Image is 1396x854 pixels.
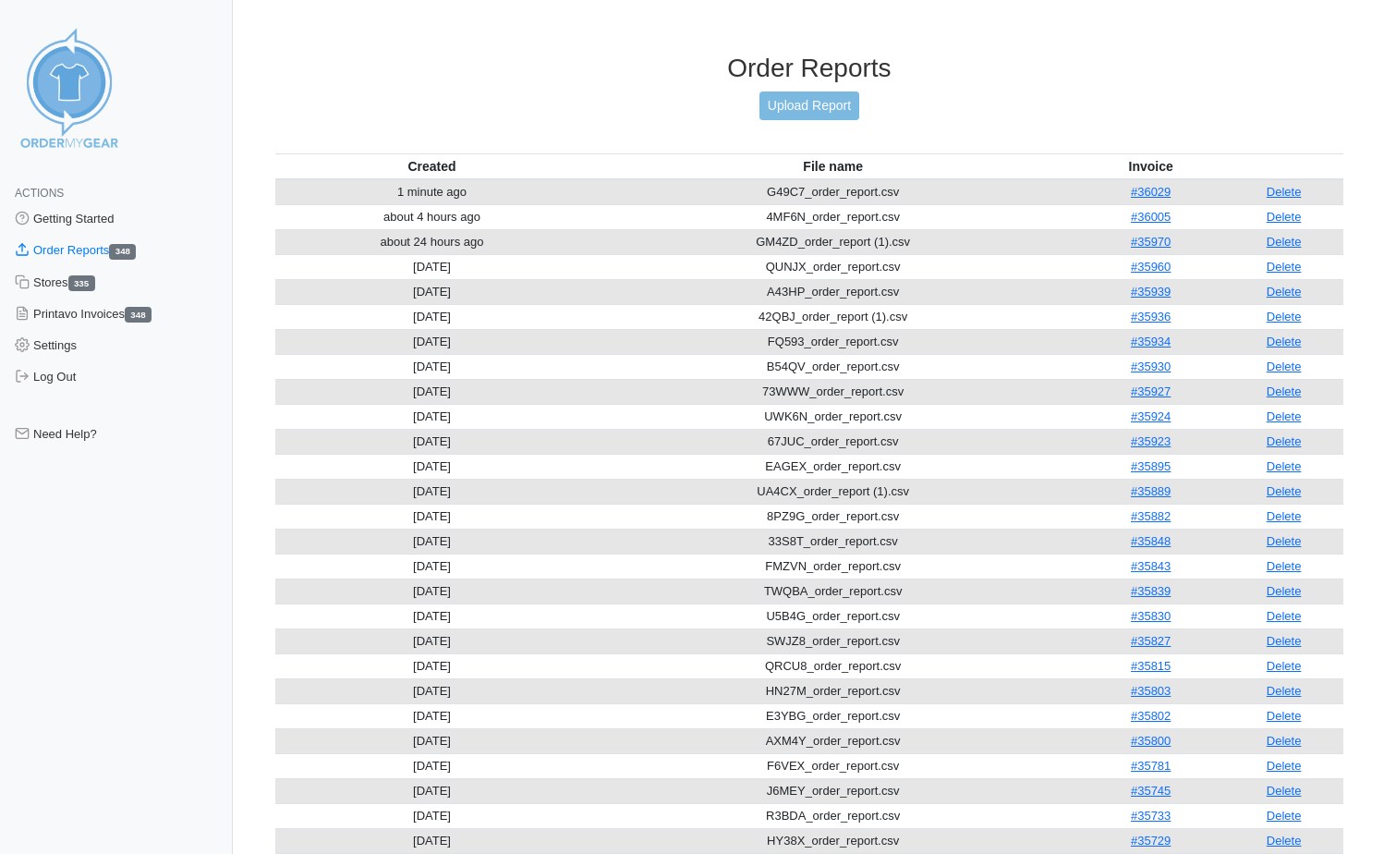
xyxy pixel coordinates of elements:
[1267,384,1302,398] a: Delete
[275,304,589,329] td: [DATE]
[1267,784,1302,798] a: Delete
[1131,285,1171,299] a: #35939
[1267,559,1302,573] a: Delete
[275,454,589,479] td: [DATE]
[589,628,1077,653] td: SWJZ8_order_report.csv
[275,429,589,454] td: [DATE]
[1267,310,1302,323] a: Delete
[589,554,1077,579] td: FMZVN_order_report.csv
[275,579,589,604] td: [DATE]
[275,728,589,753] td: [DATE]
[1267,210,1302,224] a: Delete
[1267,809,1302,823] a: Delete
[275,53,1343,84] h3: Order Reports
[1131,260,1171,274] a: #35960
[1267,235,1302,249] a: Delete
[1267,834,1302,848] a: Delete
[275,753,589,778] td: [DATE]
[275,554,589,579] td: [DATE]
[1131,809,1171,823] a: #35733
[589,179,1077,205] td: G49C7_order_report.csv
[589,678,1077,703] td: HN27M_order_report.csv
[589,803,1077,828] td: R3BDA_order_report.csv
[275,678,589,703] td: [DATE]
[589,778,1077,803] td: J6MEY_order_report.csv
[1131,185,1171,199] a: #36029
[275,254,589,279] td: [DATE]
[1131,634,1171,648] a: #35827
[1131,534,1171,548] a: #35848
[759,91,859,120] a: Upload Report
[275,153,589,179] th: Created
[1267,509,1302,523] a: Delete
[1267,609,1302,623] a: Delete
[1267,360,1302,373] a: Delete
[1131,409,1171,423] a: #35924
[275,803,589,828] td: [DATE]
[1267,759,1302,773] a: Delete
[1077,153,1224,179] th: Invoice
[275,504,589,529] td: [DATE]
[1131,384,1171,398] a: #35927
[589,454,1077,479] td: EAGEX_order_report.csv
[589,153,1077,179] th: File name
[589,479,1077,504] td: UA4CX_order_report (1).csv
[275,404,589,429] td: [DATE]
[589,204,1077,229] td: 4MF6N_order_report.csv
[275,354,589,379] td: [DATE]
[589,604,1077,628] td: U5B4G_order_report.csv
[589,379,1077,404] td: 73WWW_order_report.csv
[275,604,589,628] td: [DATE]
[589,529,1077,554] td: 33S8T_order_report.csv
[1131,609,1171,623] a: #35830
[589,828,1077,853] td: HY38X_order_report.csv
[1131,559,1171,573] a: #35843
[275,204,589,229] td: about 4 hours ago
[589,728,1077,753] td: AXM4Y_order_report.csv
[1131,310,1171,323] a: #35936
[1131,734,1171,748] a: #35800
[1131,509,1171,523] a: #35882
[275,479,589,504] td: [DATE]
[109,244,136,260] span: 348
[275,828,589,853] td: [DATE]
[1267,484,1302,498] a: Delete
[1267,434,1302,448] a: Delete
[275,179,589,205] td: 1 minute ago
[1267,260,1302,274] a: Delete
[589,404,1077,429] td: UWK6N_order_report.csv
[1131,434,1171,448] a: #35923
[275,778,589,803] td: [DATE]
[589,329,1077,354] td: FQ593_order_report.csv
[275,653,589,678] td: [DATE]
[275,379,589,404] td: [DATE]
[589,504,1077,529] td: 8PZ9G_order_report.csv
[1131,834,1171,848] a: #35729
[1267,459,1302,473] a: Delete
[1267,584,1302,598] a: Delete
[1267,335,1302,348] a: Delete
[275,529,589,554] td: [DATE]
[1267,659,1302,673] a: Delete
[275,279,589,304] td: [DATE]
[589,254,1077,279] td: QUNJX_order_report.csv
[1267,684,1302,698] a: Delete
[589,354,1077,379] td: B54QV_order_report.csv
[1131,684,1171,698] a: #35803
[1131,235,1171,249] a: #35970
[1131,360,1171,373] a: #35930
[275,703,589,728] td: [DATE]
[589,653,1077,678] td: QRCU8_order_report.csv
[589,703,1077,728] td: E3YBG_order_report.csv
[589,579,1077,604] td: TWQBA_order_report.csv
[1267,734,1302,748] a: Delete
[275,628,589,653] td: [DATE]
[1131,759,1171,773] a: #35781
[1131,335,1171,348] a: #35934
[1131,584,1171,598] a: #35839
[1267,409,1302,423] a: Delete
[1131,459,1171,473] a: #35895
[1131,484,1171,498] a: #35889
[1267,185,1302,199] a: Delete
[275,329,589,354] td: [DATE]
